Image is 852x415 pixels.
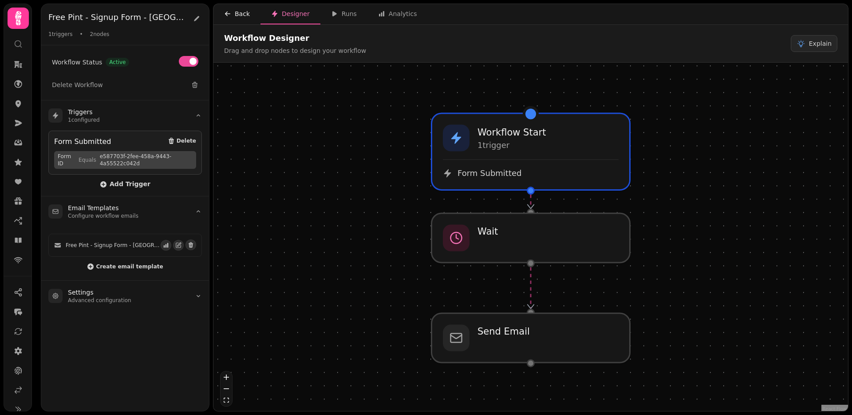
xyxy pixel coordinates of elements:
[809,39,832,48] span: Explain
[378,9,417,18] div: Analytics
[221,371,232,383] button: zoom in
[213,4,260,24] button: Back
[823,407,847,411] a: React Flow attribution
[260,4,320,24] button: Designer
[106,58,129,67] span: Active
[367,4,428,24] button: Analytics
[224,46,366,55] p: Drag and drop nodes to design your workflow
[68,204,138,212] h3: Email Templates
[48,77,202,93] button: Delete Workflow
[100,181,150,188] span: Add Trigger
[331,9,357,18] div: Runs
[52,80,103,89] span: Delete Workflow
[90,31,110,38] span: 2 nodes
[68,212,138,219] p: Configure workflow emails
[224,32,366,44] h2: Workflow Designer
[41,281,209,311] summary: SettingsAdvanced configuration
[477,125,546,139] h3: Workflow Start
[431,113,631,191] div: Workflow Start1triggerForm Submitted
[431,213,631,263] div: Wait
[54,136,111,147] div: Form Submitted
[100,153,193,167] span: e587703f-2fee-458a-9443-4a55522c042d
[100,180,150,189] button: Add Trigger
[791,35,837,52] button: Explain
[68,297,131,304] p: Advanced configuration
[68,108,100,116] h3: Triggers
[161,240,171,251] button: View email events
[168,136,196,145] button: Delete
[41,196,209,227] summary: Email TemplatesConfigure workflow emails
[87,262,163,271] button: Create email template
[221,383,232,395] button: zoom out
[79,31,83,38] span: •
[48,11,186,24] h2: Free Pint - Signup Form - [GEOGRAPHIC_DATA] [WorkFlow]
[96,264,163,269] span: Create email template
[458,168,521,179] span: Form Submitted
[173,240,184,251] button: Edit email template
[220,371,233,407] div: React Flow controls
[52,58,102,67] span: Workflow Status
[320,4,367,24] button: Runs
[48,31,72,38] span: 1 triggers
[41,100,209,131] summary: Triggers1configured
[271,9,310,18] div: Designer
[477,140,546,151] p: 1 trigger
[431,313,631,363] div: Send Email
[58,153,75,167] span: Form ID
[66,242,161,249] span: Free Pint - Signup Form - [GEOGRAPHIC_DATA] [WorkFlow]
[79,156,96,164] span: Equals
[224,9,250,18] div: Back
[68,288,131,297] h3: Settings
[68,116,100,124] p: 1 configured
[221,395,232,406] button: fit view
[177,138,196,144] span: Delete
[191,11,202,25] button: Edit workflow
[185,239,196,250] button: Delete email template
